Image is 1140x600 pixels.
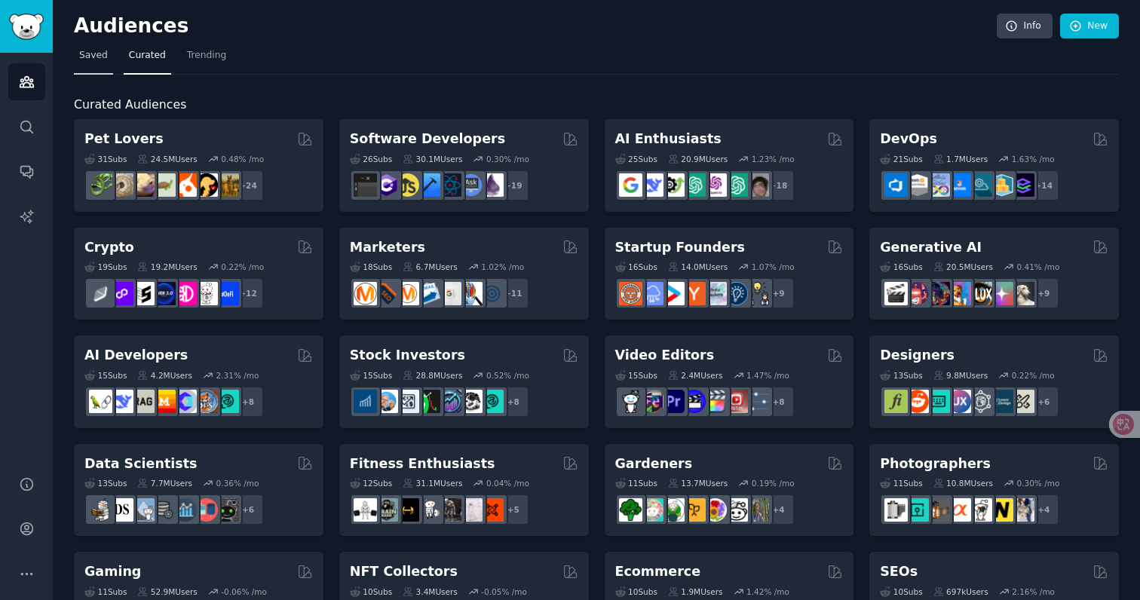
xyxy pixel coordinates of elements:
div: 15 Sub s [350,370,392,381]
div: 697k Users [933,586,988,597]
img: postproduction [746,390,769,413]
img: technicalanalysis [480,390,504,413]
img: UrbanGardening [725,498,748,522]
img: defi_ [216,282,239,305]
div: 1.9M Users [668,586,723,597]
span: Trending [187,49,226,63]
img: GymMotivation [375,498,398,522]
div: 11 Sub s [880,478,922,488]
div: 13 Sub s [84,478,127,488]
img: LangChain [89,390,112,413]
div: 16 Sub s [880,262,922,272]
img: content_marketing [354,282,377,305]
img: vegetablegardening [619,498,642,522]
div: 2.16 % /mo [1012,586,1055,597]
img: GardeningUK [682,498,706,522]
div: 1.42 % /mo [746,586,789,597]
div: + 11 [498,277,529,309]
img: dogbreed [216,173,239,197]
img: elixir [480,173,504,197]
img: Rag [131,390,155,413]
h2: AI Enthusiasts [615,130,722,148]
img: turtle [152,173,176,197]
img: AWS_Certified_Experts [906,173,929,197]
img: typography [884,390,908,413]
div: 1.02 % /mo [481,262,524,272]
h2: Gaming [84,562,141,581]
img: Youtubevideo [725,390,748,413]
img: DevOpsLinks [948,173,971,197]
img: DeepSeek [640,173,663,197]
h2: Ecommerce [615,562,701,581]
div: 13 Sub s [880,370,922,381]
div: 19.2M Users [137,262,197,272]
div: 2.31 % /mo [216,370,259,381]
div: + 9 [1028,277,1059,309]
img: growmybusiness [746,282,769,305]
div: 20.9M Users [668,154,728,164]
div: -0.06 % /mo [221,586,267,597]
img: gopro [619,390,642,413]
div: 0.22 % /mo [221,262,264,272]
img: OpenAIDev [703,173,727,197]
img: GYM [354,498,377,522]
img: deepdream [927,282,950,305]
img: GardenersWorld [746,498,769,522]
span: Saved [79,49,108,63]
img: aivideo [884,282,908,305]
a: Curated [124,44,171,75]
h2: AI Developers [84,346,188,365]
h2: Startup Founders [615,238,745,257]
img: AskComputerScience [459,173,483,197]
div: 14.0M Users [668,262,728,272]
div: 7.7M Users [137,478,192,488]
img: aws_cdk [990,173,1013,197]
img: CryptoNews [195,282,218,305]
div: + 19 [498,170,529,201]
img: canon [969,498,992,522]
div: 0.48 % /mo [221,154,264,164]
div: 15 Sub s [615,370,657,381]
img: datasets [195,498,218,522]
img: weightroom [417,498,440,522]
div: 30.1M Users [403,154,462,164]
img: analytics [173,498,197,522]
img: UI_Design [927,390,950,413]
span: Curated [129,49,166,63]
img: sdforall [948,282,971,305]
img: googleads [438,282,461,305]
img: editors [640,390,663,413]
img: AIDevelopersSociety [216,390,239,413]
img: succulents [640,498,663,522]
div: + 8 [498,386,529,418]
div: 12 Sub s [350,478,392,488]
img: PlatformEngineers [1011,173,1034,197]
img: fitness30plus [438,498,461,522]
div: 0.30 % /mo [486,154,529,164]
img: MachineLearning [89,498,112,522]
h2: Marketers [350,238,425,257]
div: + 18 [763,170,795,201]
img: swingtrading [459,390,483,413]
div: 31 Sub s [84,154,127,164]
img: premiere [661,390,685,413]
div: 10 Sub s [350,586,392,597]
img: ValueInvesting [375,390,398,413]
img: streetphotography [906,498,929,522]
div: 0.52 % /mo [486,370,529,381]
img: flowers [703,498,727,522]
img: herpetology [89,173,112,197]
img: learndesign [990,390,1013,413]
div: -0.05 % /mo [481,586,527,597]
img: reactnative [438,173,461,197]
div: 28.8M Users [403,370,462,381]
img: OpenSourceAI [173,390,197,413]
img: starryai [990,282,1013,305]
img: azuredevops [884,173,908,197]
img: dividends [354,390,377,413]
img: indiehackers [703,282,727,305]
div: 25 Sub s [615,154,657,164]
a: New [1060,14,1119,39]
img: UXDesign [948,390,971,413]
img: leopardgeckos [131,173,155,197]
